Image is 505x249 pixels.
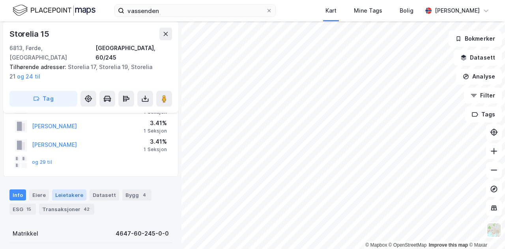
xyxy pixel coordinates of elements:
div: Leietakere [52,189,86,200]
div: Bygg [122,189,151,200]
button: Tag [9,91,77,107]
button: Tags [465,107,502,122]
div: Transaksjoner [39,204,94,215]
button: Filter [464,88,502,103]
div: 4647-60-245-0-0 [116,229,169,238]
a: OpenStreetMap [389,242,427,248]
button: Analyse [456,69,502,84]
div: Info [9,189,26,200]
button: Bokmerker [449,31,502,47]
div: ESG [9,204,36,215]
div: Storelia 15 [9,28,51,40]
div: [GEOGRAPHIC_DATA], 60/245 [95,43,172,62]
div: Storelia 17, Storelia 19, Storelia 21 [9,62,166,81]
div: 3.41% [144,137,167,146]
iframe: Chat Widget [466,211,505,249]
div: Bolig [400,6,413,15]
a: Improve this map [429,242,468,248]
div: Kart [325,6,337,15]
div: 15 [25,205,33,213]
span: Tilhørende adresser: [9,64,68,70]
div: 1 Seksjon [144,146,167,153]
div: 3.41% [144,118,167,128]
div: Eiere [29,189,49,200]
div: 1 Seksjon [144,128,167,134]
div: 4 [140,191,148,199]
div: 6813, Førde, [GEOGRAPHIC_DATA] [9,43,95,62]
div: Kontrollprogram for chat [466,211,505,249]
a: Mapbox [365,242,387,248]
input: Søk på adresse, matrikkel, gårdeiere, leietakere eller personer [124,5,266,17]
div: 42 [82,205,91,213]
div: Mine Tags [354,6,382,15]
button: Datasett [454,50,502,66]
div: Matrikkel [13,229,38,238]
div: [PERSON_NAME] [435,6,480,15]
img: logo.f888ab2527a4732fd821a326f86c7f29.svg [13,4,95,17]
div: Datasett [90,189,119,200]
